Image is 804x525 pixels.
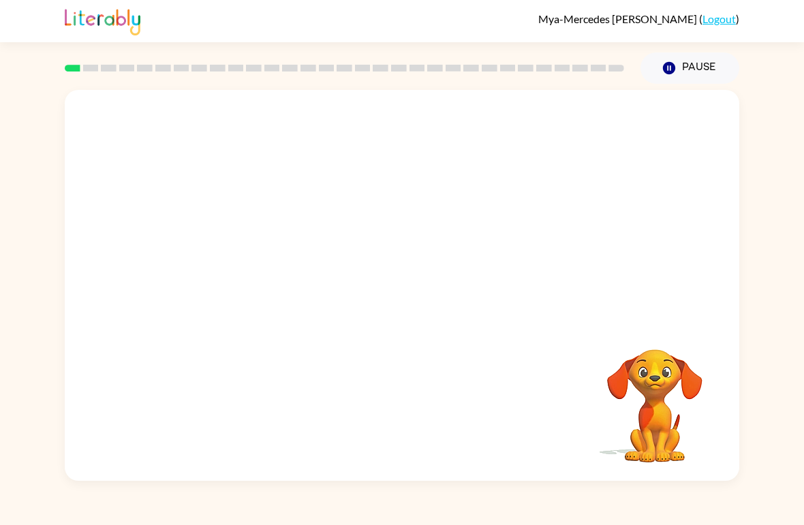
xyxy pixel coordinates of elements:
img: Literably [65,5,140,35]
span: Mya-Mercedes [PERSON_NAME] [538,12,699,25]
a: Logout [702,12,736,25]
video: Your browser must support playing .mp4 files to use Literably. Please try using another browser. [587,328,723,464]
div: ( ) [538,12,739,25]
button: Pause [640,52,739,84]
